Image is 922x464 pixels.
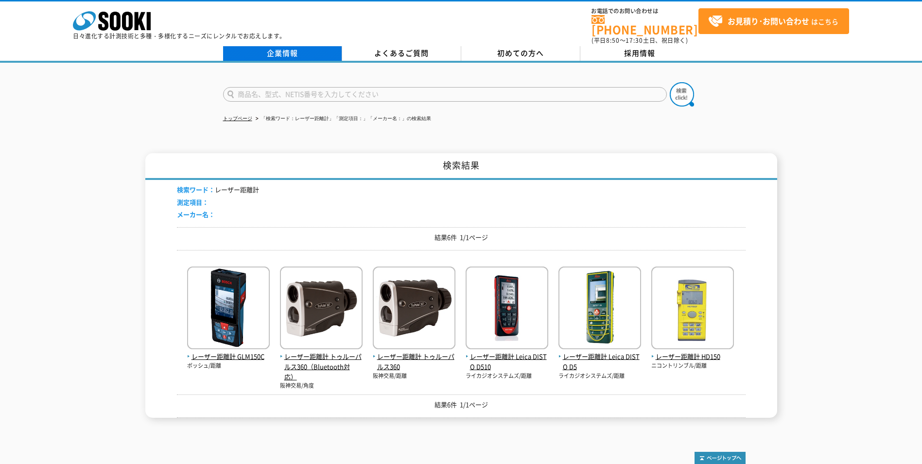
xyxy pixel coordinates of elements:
[651,362,734,370] p: ニコントリンブル/距離
[466,341,548,372] a: レーザー距離計 Leica DISTO D510
[254,114,431,124] li: 「検索ワード：レーザー距離計」「測定項目：」「メーカー名：」の検索結果
[580,46,699,61] a: 採用情報
[177,232,746,243] p: 結果6件 1/1ページ
[187,362,270,370] p: ボッシュ/距離
[187,267,270,352] img: GLM150C
[73,33,286,39] p: 日々進化する計測技術と多種・多様化するニーズにレンタルでお応えします。
[461,46,580,61] a: 初めての方へ
[651,352,734,362] span: レーザー距離計 HD150
[497,48,544,58] span: 初めての方へ
[651,341,734,362] a: レーザー距離計 HD150
[591,15,698,35] a: [PHONE_NUMBER]
[606,36,620,45] span: 8:50
[280,267,363,352] img: トゥルーパルス360（Bluetooth対応）
[466,352,548,372] span: レーザー距離計 Leica DISTO D510
[728,15,809,27] strong: お見積り･お問い合わせ
[187,341,270,362] a: レーザー距離計 GLM150C
[466,267,548,352] img: Leica DISTO D510
[187,352,270,362] span: レーザー距離計 GLM150C
[280,352,363,382] span: レーザー距離計 トゥルーパルス360（Bluetooth対応）
[373,341,455,372] a: レーザー距離計 トゥルーパルス360
[177,210,215,219] span: メーカー名：
[626,36,643,45] span: 17:30
[223,87,667,102] input: 商品名、型式、NETIS番号を入力してください
[177,197,209,207] span: 測定項目：
[591,36,688,45] span: (平日 ～ 土日、祝日除く)
[223,46,342,61] a: 企業情報
[373,267,455,352] img: トゥルーパルス360
[342,46,461,61] a: よくあるご質問
[177,185,259,195] li: レーザー距離計
[177,185,215,194] span: 検索ワード：
[280,341,363,382] a: レーザー距離計 トゥルーパルス360（Bluetooth対応）
[698,8,849,34] a: お見積り･お問い合わせはこちら
[373,352,455,372] span: レーザー距離計 トゥルーパルス360
[466,372,548,380] p: ライカジオシステムズ/距離
[651,267,734,352] img: HD150
[708,14,838,29] span: はこちら
[145,153,777,180] h1: 検索結果
[558,341,641,372] a: レーザー距離計 Leica DISTO D5
[177,400,746,410] p: 結果6件 1/1ページ
[670,82,694,107] img: btn_search.png
[373,372,455,380] p: 阪神交易/距離
[223,116,252,121] a: トップページ
[558,267,641,352] img: Leica DISTO D5
[280,382,363,390] p: 阪神交易/角度
[591,8,698,14] span: お電話でのお問い合わせは
[558,372,641,380] p: ライカジオシステムズ/距離
[558,352,641,372] span: レーザー距離計 Leica DISTO D5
